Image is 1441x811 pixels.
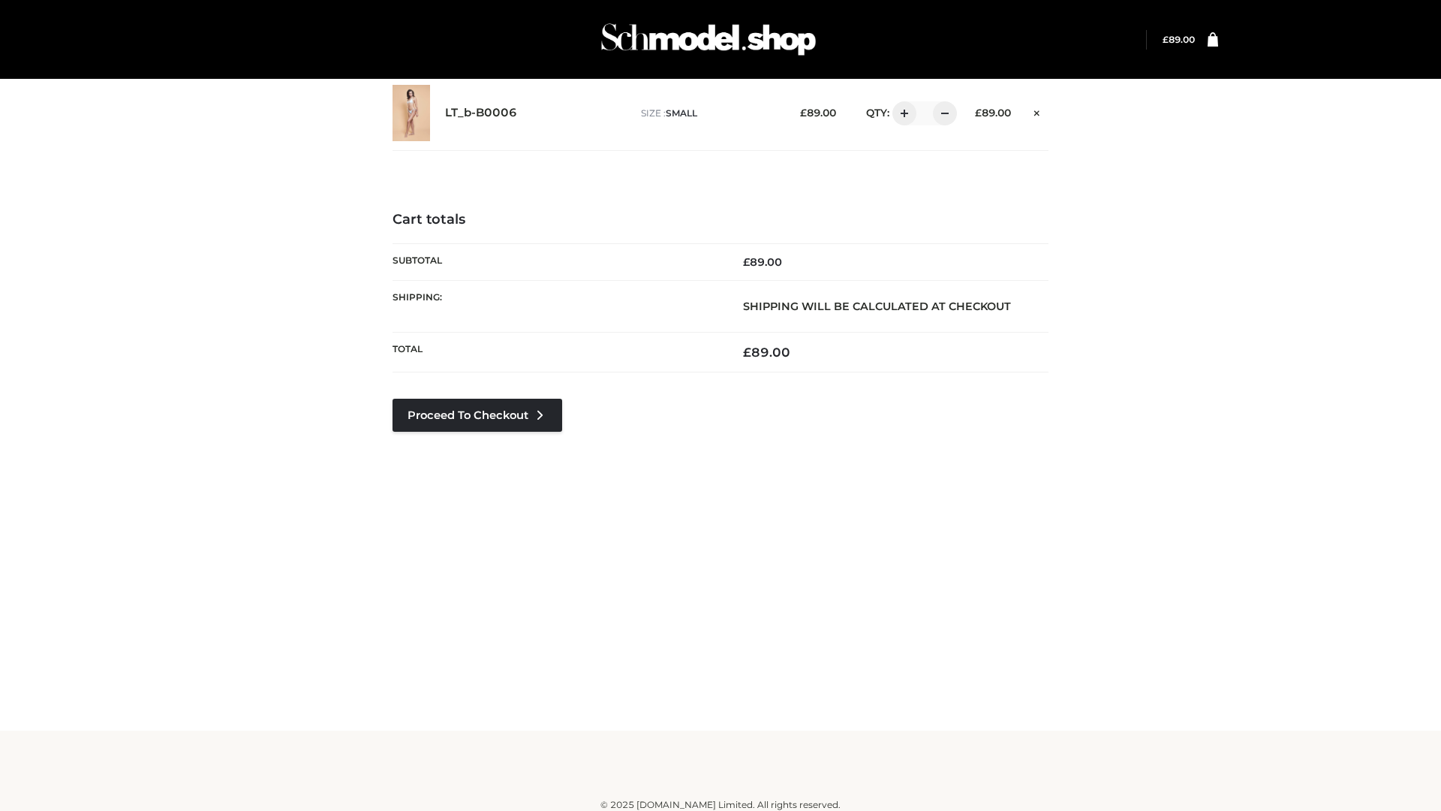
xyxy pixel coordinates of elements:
[1163,34,1195,45] bdi: 89.00
[743,345,751,360] span: £
[975,107,1011,119] bdi: 89.00
[743,255,750,269] span: £
[800,107,836,119] bdi: 89.00
[1163,34,1195,45] a: £89.00
[393,85,430,141] img: LT_b-B0006 - SMALL
[596,10,821,69] img: Schmodel Admin 964
[393,212,1048,228] h4: Cart totals
[393,399,562,432] a: Proceed to Checkout
[743,345,790,360] bdi: 89.00
[1026,101,1048,121] a: Remove this item
[743,255,782,269] bdi: 89.00
[393,243,720,280] th: Subtotal
[743,300,1011,313] strong: Shipping will be calculated at checkout
[393,280,720,332] th: Shipping:
[851,101,952,125] div: QTY:
[641,107,777,120] p: size :
[393,333,720,372] th: Total
[800,107,807,119] span: £
[1163,34,1169,45] span: £
[445,106,517,120] a: LT_b-B0006
[666,107,697,119] span: SMALL
[975,107,982,119] span: £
